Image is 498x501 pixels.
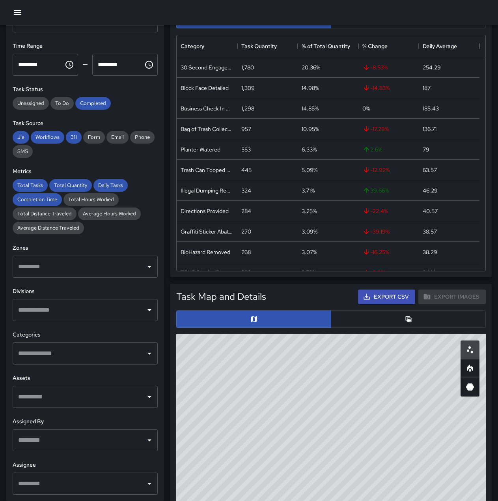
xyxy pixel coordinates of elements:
span: -8.53 % [362,64,388,71]
div: % Change [358,35,419,57]
svg: Scatterplot [465,345,475,355]
button: 3D Heatmap [461,378,479,396]
span: Completion Time [13,196,62,203]
div: SMS [13,145,33,158]
div: Planter Watered [181,146,220,153]
span: Unassigned [13,100,49,107]
span: 0 % [362,105,370,112]
svg: Heatmap [465,364,475,373]
span: 2.6 % [362,146,382,153]
div: Average Hours Worked [78,208,141,220]
span: Total Distance Traveled [13,210,76,217]
div: 14.85% [302,105,319,112]
span: -17.29 % [362,125,389,133]
div: TPUP Service Requested [181,269,233,277]
div: Task Quantity [237,35,298,57]
button: Table [331,310,486,328]
div: Completed [75,97,111,110]
div: Total Quantity [49,179,92,192]
span: SMS [13,148,33,155]
span: -22.4 % [362,207,388,215]
div: 268 [241,248,251,256]
div: Unassigned [13,97,49,110]
span: Email [106,134,129,140]
div: % of Total Quantity [302,35,350,57]
div: Total Distance Traveled [13,208,76,220]
button: Open [144,305,155,316]
button: Open [144,435,155,446]
div: 20.36% [302,64,320,71]
div: Average Distance Traveled [13,222,84,234]
span: Jia [13,134,29,140]
div: 3.09% [302,228,317,236]
h5: Task Map and Details [176,290,266,303]
span: Phone [130,134,155,140]
div: Total Hours Worked [63,193,119,206]
div: 270 [241,228,251,236]
h6: Categories [13,331,158,339]
span: Total Quantity [49,182,92,189]
span: -12.92 % [362,166,390,174]
span: To Do [50,100,74,107]
button: Open [144,478,155,489]
div: Category [181,35,204,57]
div: Trash Can Topped Off Wiped Down [181,166,233,174]
button: Choose time, selected time is 11:59 PM [141,57,157,73]
div: 6.33% [302,146,317,153]
div: 3.07% [302,248,317,256]
span: Daily Tasks [93,182,128,189]
div: Phone [130,131,155,144]
span: Workflows [31,134,64,140]
button: Export CSV [358,290,415,304]
button: Map [176,310,331,328]
div: 1,309 [241,84,255,92]
span: Total Tasks [13,182,48,189]
div: Daily Average [419,35,479,57]
div: Daily Average [423,35,457,57]
svg: 3D Heatmap [465,382,475,392]
div: 63.57 [423,166,437,174]
span: 311 [66,134,82,140]
div: 445 [241,166,252,174]
span: -5.53 % [362,269,388,277]
h6: Assets [13,374,158,383]
span: -39.19 % [362,228,390,236]
div: Completion Time [13,193,62,206]
div: 957 [241,125,251,133]
div: Jia [13,131,29,144]
div: 187 [423,84,431,92]
div: 239 [241,269,251,277]
button: Open [144,261,155,272]
div: Task Quantity [241,35,277,57]
button: Heatmap [461,359,479,378]
div: To Do [50,97,74,110]
div: Directions Provided [181,207,229,215]
button: Open [144,391,155,402]
svg: Table [405,315,412,323]
div: Category [177,35,237,57]
div: 30 Second Engagement Conducted [181,64,233,71]
h6: Metrics [13,167,158,176]
h6: Assignee [13,461,158,469]
div: Workflows [31,131,64,144]
div: Daily Tasks [93,179,128,192]
div: Graffiti Sticker Abated Small [181,228,233,236]
div: 46.29 [423,187,438,194]
span: -16.25 % [362,248,389,256]
span: Average Hours Worked [78,210,141,217]
div: 136.71 [423,125,436,133]
div: % of Total Quantity [298,35,358,57]
div: % Change [362,35,388,57]
div: 3.71% [302,187,315,194]
button: Scatterplot [461,340,479,359]
div: Form [83,131,105,144]
div: 5.09% [302,166,317,174]
div: 284 [241,207,251,215]
div: 254.29 [423,64,441,71]
div: 79 [423,146,429,153]
div: 38.29 [423,248,437,256]
h6: Time Range [13,42,158,50]
div: 1,298 [241,105,254,112]
div: 324 [241,187,251,194]
button: Choose time, selected time is 12:00 AM [62,57,77,73]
